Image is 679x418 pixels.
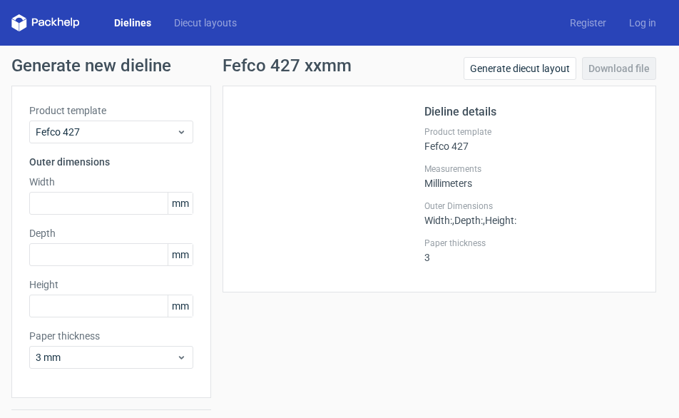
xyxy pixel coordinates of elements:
[29,103,193,118] label: Product template
[424,163,638,175] label: Measurements
[168,244,193,265] span: mm
[558,16,618,30] a: Register
[424,126,638,138] label: Product template
[424,200,638,212] label: Outer Dimensions
[424,238,638,263] div: 3
[168,295,193,317] span: mm
[424,238,638,249] label: Paper thickness
[163,16,248,30] a: Diecut layouts
[36,350,176,365] span: 3 mm
[618,16,668,30] a: Log in
[29,329,193,343] label: Paper thickness
[29,277,193,292] label: Height
[29,226,193,240] label: Depth
[424,126,638,152] div: Fefco 427
[29,175,193,189] label: Width
[424,215,452,226] span: Width :
[223,57,352,74] h1: Fefco 427 xxmm
[29,155,193,169] h3: Outer dimensions
[424,103,638,121] h2: Dieline details
[424,163,638,189] div: Millimeters
[11,57,668,74] h1: Generate new dieline
[36,125,176,139] span: Fefco 427
[168,193,193,214] span: mm
[483,215,516,226] span: , Height :
[452,215,483,226] span: , Depth :
[103,16,163,30] a: Dielines
[464,57,576,80] a: Generate diecut layout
